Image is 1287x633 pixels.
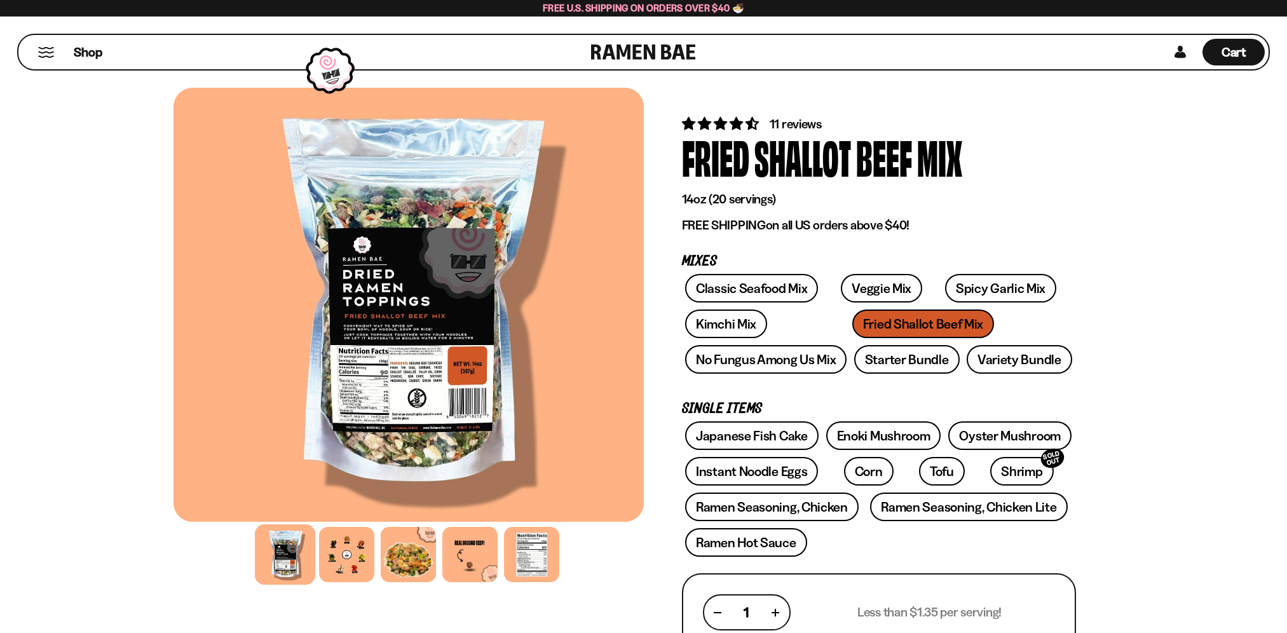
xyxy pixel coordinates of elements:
[74,39,102,65] a: Shop
[990,457,1053,486] a: ShrimpSOLD OUT
[754,133,851,180] div: Shallot
[682,191,1076,207] p: 14oz (20 servings)
[1202,35,1265,69] div: Cart
[682,217,1076,233] p: on all US orders above $40!
[857,604,1002,620] p: Less than $1.35 per serving!
[37,47,55,58] button: Mobile Menu Trigger
[682,133,749,180] div: Fried
[685,421,819,450] a: Japanese Fish Cake
[826,421,941,450] a: Enoki Mushroom
[917,133,962,180] div: Mix
[685,457,818,486] a: Instant Noodle Eggs
[682,403,1076,415] p: Single Items
[685,310,767,338] a: Kimchi Mix
[856,133,912,180] div: Beef
[744,604,749,620] span: 1
[682,255,1076,268] p: Mixes
[967,345,1072,374] a: Variety Bundle
[844,457,894,486] a: Corn
[685,528,807,557] a: Ramen Hot Sauce
[945,274,1056,303] a: Spicy Garlic Mix
[685,493,859,521] a: Ramen Seasoning, Chicken
[854,345,960,374] a: Starter Bundle
[74,44,102,61] span: Shop
[682,116,761,132] span: 4.64 stars
[870,493,1067,521] a: Ramen Seasoning, Chicken Lite
[919,457,965,486] a: Tofu
[685,345,847,374] a: No Fungus Among Us Mix
[948,421,1072,450] a: Oyster Mushroom
[682,217,766,233] strong: FREE SHIPPING
[841,274,922,303] a: Veggie Mix
[1038,446,1066,471] div: SOLD OUT
[770,116,822,132] span: 11 reviews
[1222,44,1246,60] span: Cart
[685,274,818,303] a: Classic Seafood Mix
[543,2,744,14] span: Free U.S. Shipping on Orders over $40 🍜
